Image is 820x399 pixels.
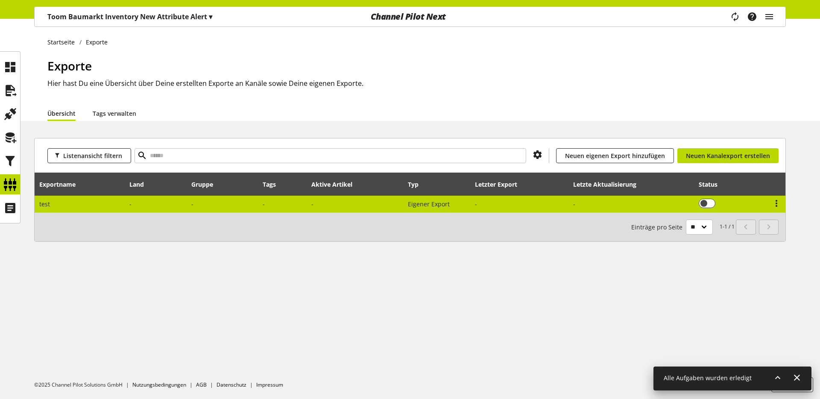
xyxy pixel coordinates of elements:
div: Letzter Export [475,180,526,189]
a: AGB [196,381,207,388]
a: Impressum [256,381,283,388]
div: Aktive Artikel [311,180,361,189]
li: ©2025 Channel Pilot Solutions GmbH [34,381,132,389]
nav: main navigation [34,6,786,27]
a: Tags verwalten [93,109,136,118]
h2: Hier hast Du eine Übersicht über Deine erstellten Exporte an Kanäle sowie Deine eigenen Exporte. [47,78,786,88]
span: Exporte [47,58,92,74]
span: Einträge pro Seite [631,223,686,232]
span: - [311,200,313,208]
span: - [129,200,132,208]
span: ▾ [209,12,212,21]
a: Startseite [47,38,79,47]
div: Status [699,180,726,189]
button: Listenansicht filtern [47,148,131,163]
span: - [263,200,265,208]
span: Listenansicht filtern [63,151,122,160]
div: Gruppe [191,180,222,189]
a: Neuen eigenen Export hinzufügen [556,148,674,163]
span: Neuen Kanalexport erstellen [686,151,770,160]
div: Tags [263,180,276,189]
div: Land [129,180,152,189]
div: Letzte Aktualisierung [573,180,645,189]
small: 1-1 / 1 [631,220,735,235]
span: Neuen eigenen Export hinzufügen [565,151,665,160]
a: Neuen Kanalexport erstellen [677,148,779,163]
div: Exportname [39,180,84,189]
a: Datenschutz [217,381,246,388]
p: Toom Baumarkt Inventory New Attribute Alert [47,12,212,22]
a: Übersicht [47,109,76,118]
span: test [39,200,50,208]
a: Nutzungsbedingungen [132,381,186,388]
span: Eigener Export [408,200,450,208]
span: Alle Aufgaben wurden erledigt [664,374,752,382]
div: Typ [408,180,427,189]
